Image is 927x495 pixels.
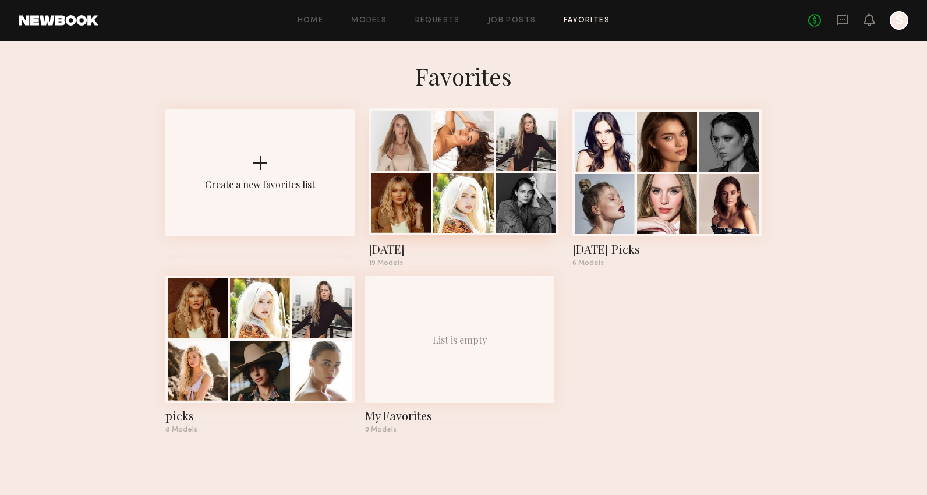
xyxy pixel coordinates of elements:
[165,276,355,433] a: picks8 Models
[365,426,554,433] div: 0 Models
[205,178,315,190] div: Create a new favorites list
[165,426,355,433] div: 8 Models
[415,17,460,24] a: Requests
[298,17,324,24] a: Home
[433,334,487,346] div: List is empty
[365,276,554,433] a: List is emptyMy Favorites0 Models
[572,260,762,267] div: 6 Models
[572,241,762,257] div: August 2025 Picks
[369,109,558,267] a: [DATE]19 Models
[369,260,558,267] div: 19 Models
[351,17,387,24] a: Models
[365,408,554,424] div: My Favorites
[488,17,536,24] a: Job Posts
[564,17,610,24] a: Favorites
[165,109,355,276] button: Create a new favorites list
[369,241,558,257] div: AUGUST 22 2025
[165,408,355,424] div: picks
[572,109,762,267] a: [DATE] Picks6 Models
[890,11,908,30] a: S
